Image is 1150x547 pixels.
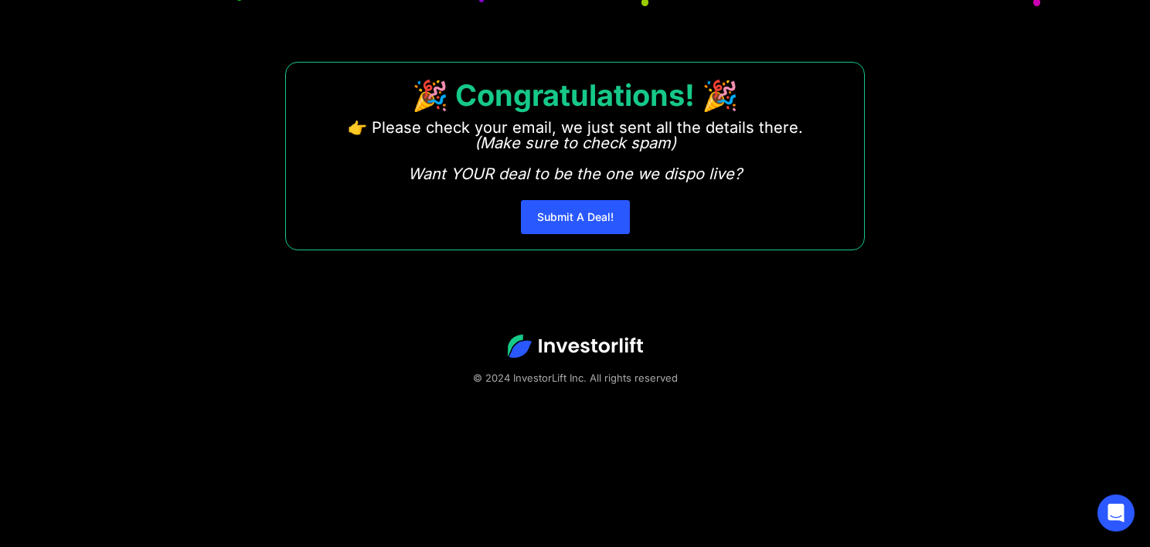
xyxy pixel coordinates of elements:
em: (Make sure to check spam) Want YOUR deal to be the one we dispo live? [408,134,742,183]
strong: 🎉 Congratulations! 🎉 [412,77,738,113]
div: © 2024 InvestorLift Inc. All rights reserved [54,370,1096,386]
div: Open Intercom Messenger [1097,494,1135,532]
a: Submit A Deal! [521,200,630,234]
p: 👉 Please check your email, we just sent all the details there. ‍ [348,120,803,182]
